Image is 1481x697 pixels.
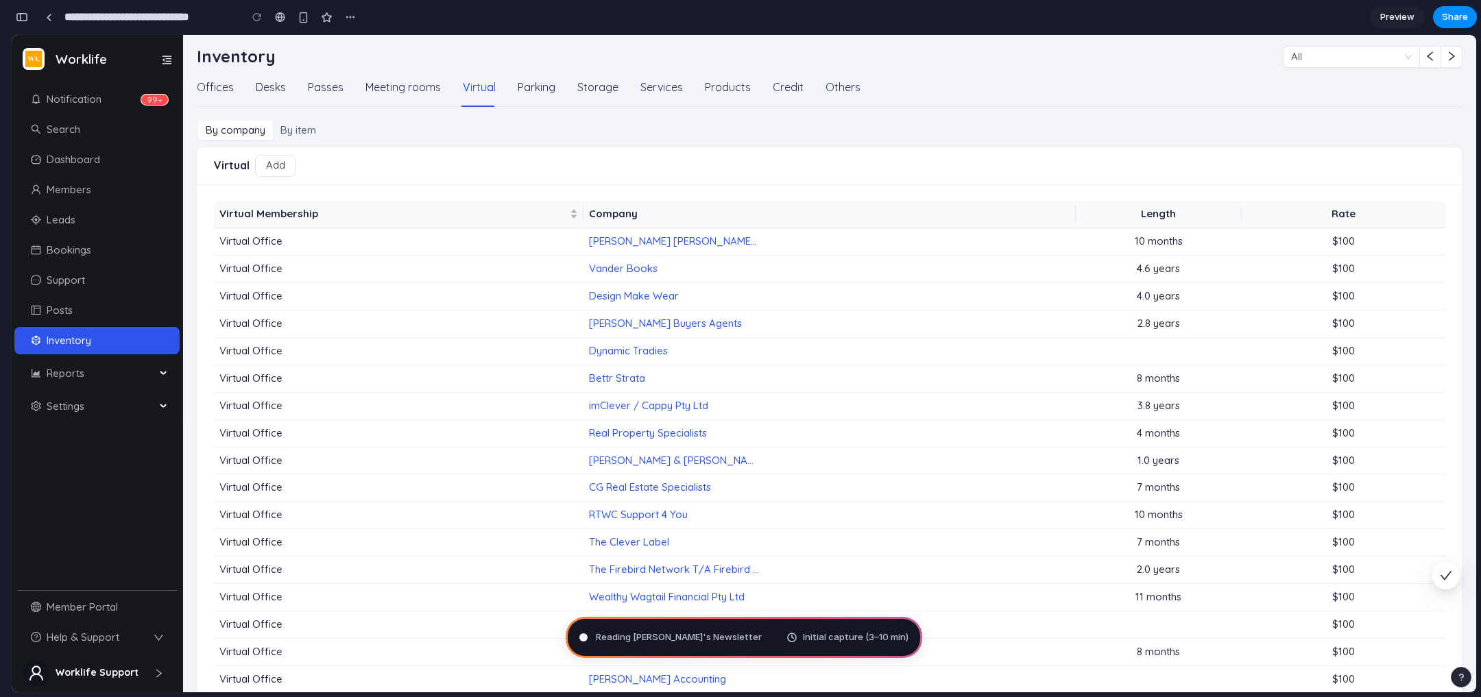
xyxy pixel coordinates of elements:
[572,166,1063,193] th: Company
[208,336,271,352] span: Virtual Office
[261,86,312,105] div: By item
[629,44,671,61] div: Services
[1230,604,1434,631] td: $100
[1230,467,1434,494] td: $100
[506,44,544,61] div: Parking
[244,44,274,61] div: Desks
[208,609,271,625] span: Virtual Office
[1064,358,1231,385] td: 3.8 years
[208,554,271,570] span: Virtual Office
[1064,467,1231,494] td: 10 months
[208,226,271,242] span: Virtual Office
[577,363,749,379] a: imClever / Cappy Pty Ltd
[577,226,749,242] a: Vander Books
[1230,221,1434,248] td: $100
[596,631,762,644] span: Reading [PERSON_NAME]'s Newsletter
[35,596,108,609] span: Help & Support
[803,631,908,644] span: Initial capture (3–10 min)
[35,565,106,578] span: Member Portal
[577,199,749,215] a: [PERSON_NAME] [PERSON_NAME] And Estates Lawyers
[1064,166,1231,193] th: Length
[35,88,69,101] span: Search
[208,199,271,215] span: Virtual Office
[1230,385,1434,413] td: $100
[208,363,271,379] span: Virtual Office
[208,171,555,187] span: Virtual Membership
[1230,494,1434,522] td: $100
[1230,413,1434,440] td: $100
[577,445,749,461] a: CG Real Estate Specialists
[35,58,90,71] span: Notification
[208,527,271,543] span: Virtual Office
[1230,330,1434,358] td: $100
[566,44,607,61] div: Storage
[243,120,285,142] button: Add
[1230,522,1434,549] td: $100
[208,308,271,324] span: Virtual Office
[1230,276,1434,303] td: $100
[1370,6,1425,28] a: Preview
[1064,193,1231,221] td: 10 months
[1230,193,1434,221] td: $100
[1064,248,1231,276] td: 4.0 years
[1230,549,1434,576] td: $100
[35,332,73,345] span: Reports
[354,44,429,61] div: Meeting rooms
[44,14,95,34] span: Worklife
[44,631,127,644] span: Worklife Support
[577,308,749,324] a: Dynamic Tradies
[451,44,484,61] div: Virtual
[577,609,749,625] a: Dance Principals United
[693,44,739,61] div: Products
[1064,522,1231,549] td: 2.0 years
[130,60,156,70] sup: 99+
[577,391,749,406] a: Real Property Specialists
[577,418,749,434] a: [PERSON_NAME] & [PERSON_NAME] Homes
[1064,276,1231,303] td: 2.8 years
[814,44,849,61] div: Others
[1230,439,1434,467] td: $100
[208,418,271,434] span: Virtual Office
[577,281,749,297] a: [PERSON_NAME] Buyers Agents
[1230,166,1434,193] th: Rate
[577,336,749,352] a: Bettr Strata
[577,637,749,652] a: [PERSON_NAME] Accounting
[1064,385,1231,413] td: 4 months
[1380,10,1414,24] span: Preview
[1230,248,1434,276] td: $100
[761,44,792,61] div: Credit
[577,582,749,598] a: Wellbeing Minder
[1230,576,1434,604] td: $100
[577,500,749,515] a: The Clever Label
[254,123,274,138] span: Add
[1433,6,1477,28] button: Share
[577,527,749,543] a: The Firebird Network T/A Firebird Support Services
[208,637,271,652] span: Virtual Office
[19,559,152,586] span: Member Portal
[185,44,222,61] div: Offices
[208,472,271,488] span: Virtual Office
[185,11,264,32] h3: Inventory
[577,554,749,570] a: Wealthy Wagtail Financial Pty Ltd
[577,254,749,269] a: Design Make Wear
[14,16,30,32] img: Logo
[296,44,332,61] div: Passes
[1230,358,1434,385] td: $100
[1064,494,1231,522] td: 7 months
[577,472,749,488] a: RTWC Support 4 You
[1064,604,1231,631] td: 8 months
[208,445,271,461] span: Virtual Office
[1064,549,1231,576] td: 11 months
[208,500,271,515] span: Virtual Office
[202,122,238,139] div: Virtual
[1064,439,1231,467] td: 7 months
[35,365,73,378] span: Settings
[1230,303,1434,330] td: $100
[1064,413,1231,440] td: 1.0 years
[1064,221,1231,248] td: 4.6 years
[186,86,261,105] div: By company
[1442,10,1468,24] span: Share
[208,281,271,297] span: Virtual Office
[208,391,271,406] span: Virtual Office
[1064,330,1231,358] td: 8 months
